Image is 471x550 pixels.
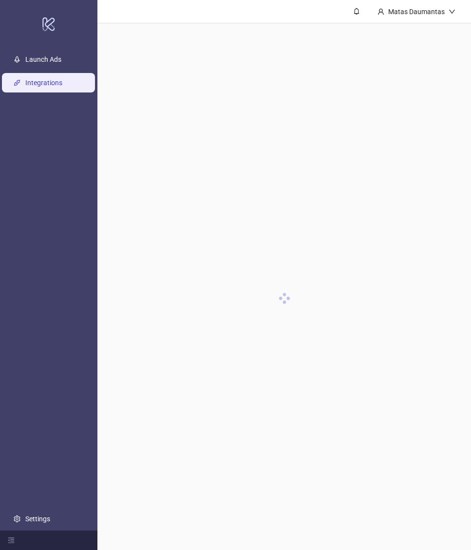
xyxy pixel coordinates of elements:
[384,6,449,17] div: Matas Daumantas
[25,55,61,63] a: Launch Ads
[449,8,455,15] span: down
[353,8,360,15] span: bell
[377,8,384,15] span: user
[8,537,15,544] span: menu-fold
[25,515,50,523] a: Settings
[25,79,62,87] a: Integrations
